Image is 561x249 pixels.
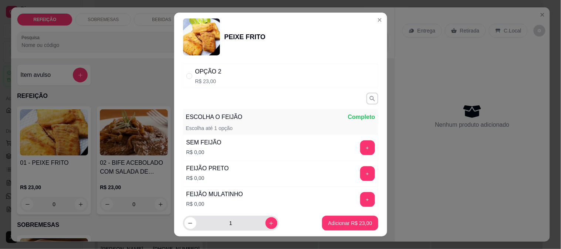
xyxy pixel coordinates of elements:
[185,217,196,229] button: decrease-product-quantity
[360,166,375,181] button: add
[348,113,375,122] p: Completo
[186,149,222,156] p: R$ 0,00
[224,32,266,42] div: PEIXE FRITO
[186,164,229,173] div: FEIJÃO PRETO
[186,190,243,199] div: FEIJÃO MULATINHO
[186,174,229,182] p: R$ 0,00
[186,124,233,132] p: Escolha até 1 opção
[186,200,243,208] p: R$ 0,00
[328,219,372,227] p: Adicionar R$ 23,00
[195,78,222,85] p: R$ 23,00
[374,14,386,26] button: Close
[360,192,375,207] button: add
[322,216,378,231] button: Adicionar R$ 23,00
[195,67,222,76] div: OPÇÃO 2
[183,18,220,55] img: product-image
[186,113,243,122] p: ESCOLHA O FEIJÃO
[266,217,277,229] button: increase-product-quantity
[360,140,375,155] button: add
[186,138,222,147] div: SEM FEIJÃO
